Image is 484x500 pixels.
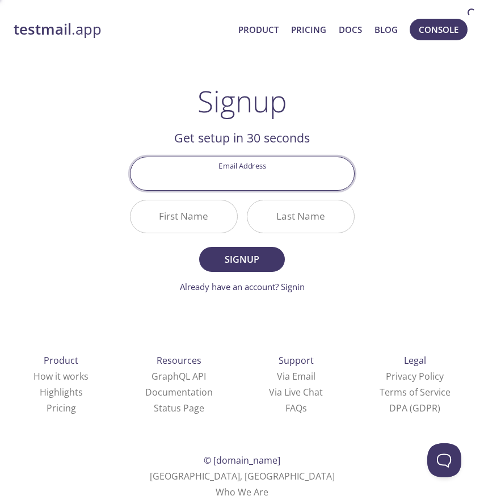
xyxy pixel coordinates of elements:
span: Signup [212,251,272,267]
span: Support [279,354,314,367]
a: How it works [33,370,89,383]
span: [GEOGRAPHIC_DATA], [GEOGRAPHIC_DATA] [150,470,335,482]
a: Pricing [291,22,326,37]
a: GraphQL API [151,370,206,383]
a: Highlights [40,386,83,398]
a: Privacy Policy [386,370,444,383]
a: Terms of Service [380,386,451,398]
a: FAQ [285,402,307,414]
a: Blog [374,22,398,37]
button: Console [410,19,468,40]
a: Via Email [277,370,315,383]
a: Status Page [154,402,204,414]
h2: Get setup in 30 seconds [130,128,355,148]
h1: Signup [197,84,287,118]
span: Console [419,22,458,37]
span: s [302,402,307,414]
a: DPA (GDPR) [389,402,440,414]
a: Who We Are [216,486,268,498]
a: Documentation [145,386,213,398]
iframe: Help Scout Beacon - Open [427,443,461,477]
a: Pricing [47,402,76,414]
span: Legal [404,354,426,367]
span: © [DOMAIN_NAME] [204,454,280,467]
a: testmail.app [14,20,229,39]
a: Docs [339,22,362,37]
strong: testmail [14,19,71,39]
span: Product [44,354,78,367]
a: Already have an account? Signin [180,281,305,292]
a: Product [238,22,279,37]
button: Signup [199,247,284,272]
span: Resources [157,354,201,367]
a: Via Live Chat [269,386,323,398]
